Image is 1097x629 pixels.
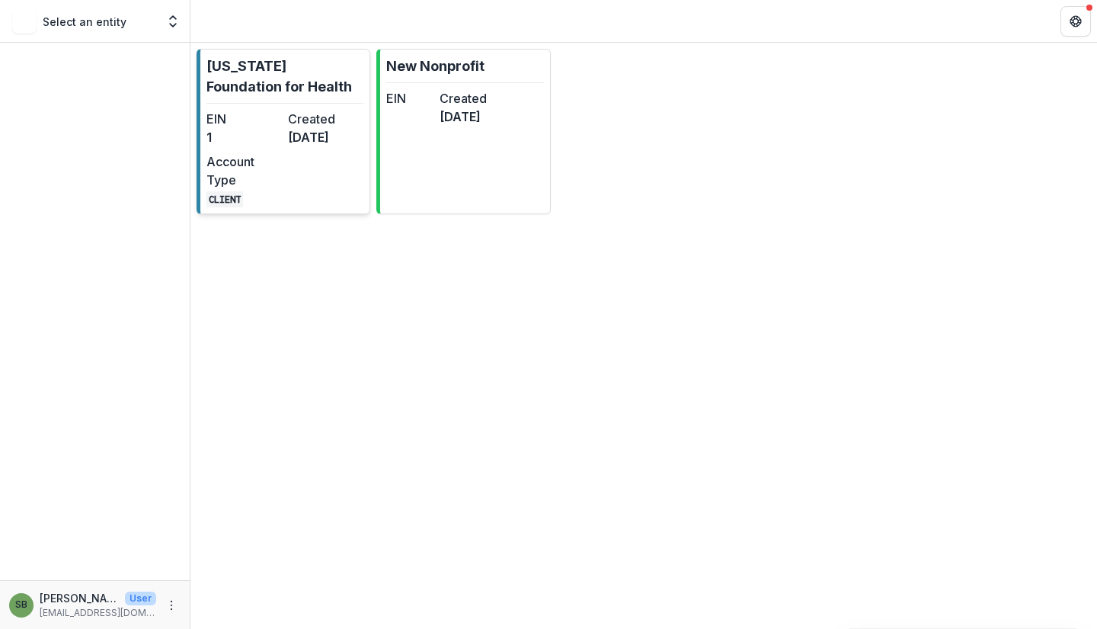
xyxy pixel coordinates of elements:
p: [PERSON_NAME] [40,590,119,606]
button: Open entity switcher [162,6,184,37]
p: Select an entity [43,14,126,30]
dt: Account Type [206,152,282,189]
p: [EMAIL_ADDRESS][DOMAIN_NAME] [40,606,156,620]
button: Get Help [1060,6,1091,37]
code: CLIENT [206,191,243,207]
button: More [162,596,181,615]
p: [US_STATE] Foundation for Health [206,56,363,97]
a: [US_STATE] Foundation for HealthEIN1Created[DATE]Account TypeCLIENT [197,49,370,214]
dt: Created [440,89,487,108]
img: Select an entity [12,9,37,34]
dt: EIN [206,110,282,128]
p: User [125,592,156,605]
dd: [DATE] [288,128,363,146]
dt: Created [288,110,363,128]
dd: [DATE] [440,108,487,126]
div: Samantha Bunk [15,600,27,610]
a: New NonprofitEINCreated[DATE] [376,49,550,214]
dd: 1 [206,128,282,146]
p: New Nonprofit [386,56,485,76]
dt: EIN [386,89,433,108]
